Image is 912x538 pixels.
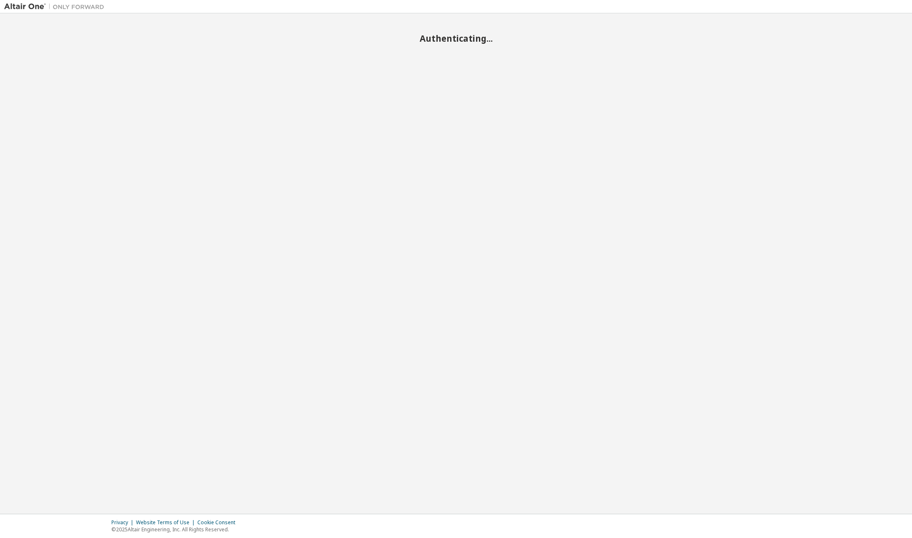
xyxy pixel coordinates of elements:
[4,33,908,44] h2: Authenticating...
[4,3,108,11] img: Altair One
[136,519,197,526] div: Website Terms of Use
[111,519,136,526] div: Privacy
[197,519,240,526] div: Cookie Consent
[111,526,240,533] p: © 2025 Altair Engineering, Inc. All Rights Reserved.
